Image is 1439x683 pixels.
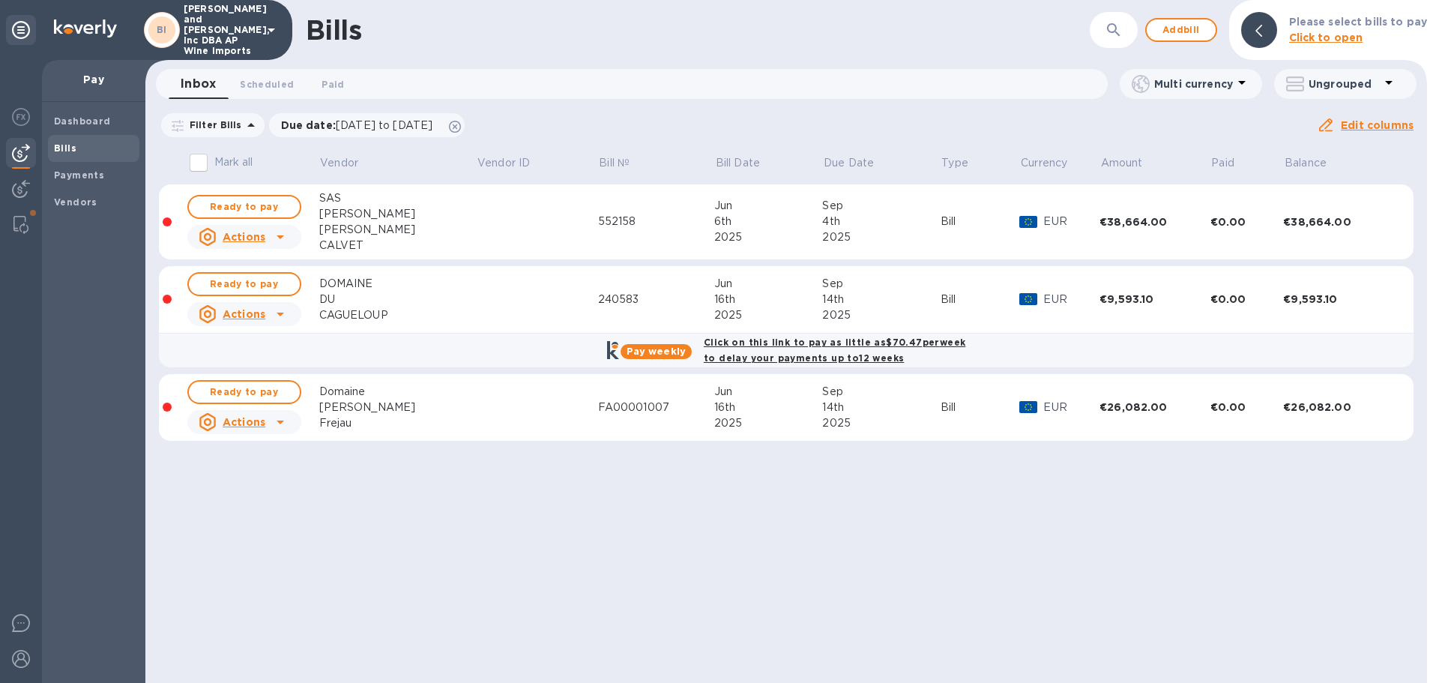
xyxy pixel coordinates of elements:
[1341,119,1414,131] u: Edit columns
[822,384,940,400] div: Sep
[1309,76,1380,91] p: Ungrouped
[599,155,630,171] p: Bill №
[306,14,361,46] h1: Bills
[322,76,344,92] span: Paid
[1021,155,1067,171] p: Currency
[822,198,940,214] div: Sep
[716,155,760,171] p: Bill Date
[12,108,30,126] img: Foreign exchange
[716,155,779,171] span: Bill Date
[714,229,822,245] div: 2025
[941,155,988,171] span: Type
[1101,155,1162,171] span: Amount
[598,400,714,415] div: FA00001007
[714,214,822,229] div: 6th
[1043,214,1099,229] p: EUR
[598,292,714,307] div: 240583
[319,400,477,415] div: [PERSON_NAME]
[54,72,133,87] p: Pay
[319,276,477,292] div: DOMAINE
[223,231,265,243] u: Actions
[6,15,36,45] div: Unpin categories
[1099,292,1210,307] div: €9,593.10
[319,415,477,431] div: Frejau
[941,400,1020,415] div: Bill
[54,115,111,127] b: Dashboard
[1210,292,1284,307] div: €0.00
[319,384,477,400] div: Domaine
[223,308,265,320] u: Actions
[201,198,288,216] span: Ready to pay
[1211,155,1254,171] span: Paid
[822,276,940,292] div: Sep
[1211,155,1234,171] p: Paid
[281,118,441,133] p: Due date :
[477,155,530,171] p: Vendor ID
[477,155,549,171] span: Vendor ID
[598,214,714,229] div: 552158
[714,292,822,307] div: 16th
[714,276,822,292] div: Jun
[822,214,940,229] div: 4th
[1283,214,1394,229] div: €38,664.00
[1145,18,1217,42] button: Addbill
[941,292,1020,307] div: Bill
[1043,292,1099,307] p: EUR
[1159,21,1204,39] span: Add bill
[1283,400,1394,415] div: €26,082.00
[157,24,167,35] b: BI
[714,384,822,400] div: Jun
[1285,155,1346,171] span: Balance
[822,415,940,431] div: 2025
[1289,31,1363,43] b: Click to open
[1101,155,1143,171] p: Amount
[269,113,465,137] div: Due date:[DATE] to [DATE]
[54,169,104,181] b: Payments
[1154,76,1233,91] p: Multi currency
[1285,155,1327,171] p: Balance
[184,118,242,131] p: Filter Bills
[319,206,477,222] div: [PERSON_NAME]
[822,400,940,415] div: 14th
[184,4,259,56] p: [PERSON_NAME] and [PERSON_NAME], Inc DBA AP Wine Imports
[187,380,301,404] button: Ready to pay
[1099,400,1210,415] div: €26,082.00
[714,400,822,415] div: 16th
[1210,214,1284,229] div: €0.00
[187,195,301,219] button: Ready to pay
[822,292,940,307] div: 14th
[714,198,822,214] div: Jun
[714,307,822,323] div: 2025
[319,292,477,307] div: DU
[1099,214,1210,229] div: €38,664.00
[1043,400,1099,415] p: EUR
[822,307,940,323] div: 2025
[1289,16,1427,28] b: Please select bills to pay
[319,307,477,323] div: CAGUELOUP
[201,275,288,293] span: Ready to pay
[627,346,686,357] b: Pay weekly
[714,415,822,431] div: 2025
[320,155,358,171] p: Vendor
[319,238,477,253] div: CALVET
[1283,292,1394,307] div: €9,593.10
[822,229,940,245] div: 2025
[240,76,294,92] span: Scheduled
[187,272,301,296] button: Ready to pay
[1210,400,1284,415] div: €0.00
[223,416,265,428] u: Actions
[54,196,97,208] b: Vendors
[319,222,477,238] div: [PERSON_NAME]
[941,214,1020,229] div: Bill
[214,154,253,170] p: Mark all
[54,142,76,154] b: Bills
[704,337,965,364] b: Click on this link to pay as little as $70.47 per week to delay your payments up to 12 weeks
[941,155,968,171] p: Type
[181,73,216,94] span: Inbox
[201,383,288,401] span: Ready to pay
[599,155,649,171] span: Bill №
[336,119,432,131] span: [DATE] to [DATE]
[319,190,477,206] div: SAS
[824,155,874,171] p: Due Date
